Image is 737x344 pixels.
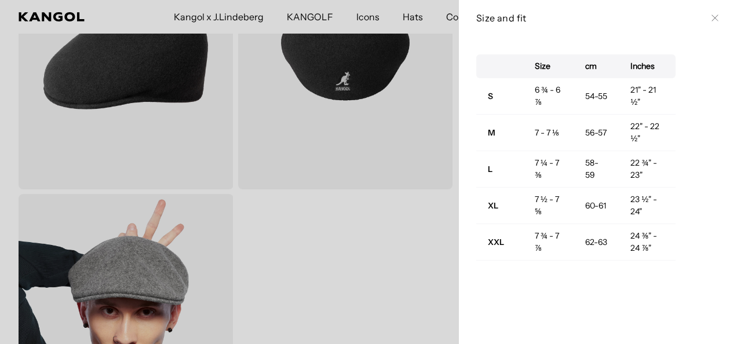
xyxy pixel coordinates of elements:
[523,151,574,188] td: 7 ¼ - 7 ⅜
[574,151,619,188] td: 58-59
[619,188,676,224] td: 23 ½" - 24"
[574,78,619,115] td: 54-55
[574,224,619,261] td: 62-63
[619,78,676,115] td: 21" - 21 ½"
[619,115,676,151] td: 22" - 22 ½"
[574,115,619,151] td: 56-57
[619,151,676,188] td: 22 ¾" - 23"
[523,115,574,151] td: 7 - 7 ⅛
[619,224,676,261] td: 24 ⅜" - 24 ⅞"
[574,54,619,78] th: cm
[574,188,619,224] td: 60-61
[523,224,574,261] td: 7 ¾ - 7 ⅞
[488,237,504,247] strong: XXL
[488,91,493,101] strong: S
[619,54,676,78] th: Inches
[488,200,498,211] strong: XL
[488,164,492,174] strong: L
[523,54,574,78] th: Size
[476,12,706,24] h3: Size and fit
[523,78,574,115] td: 6 ¾ - 6 ⅞
[488,127,495,138] strong: M
[523,188,574,224] td: 7 ½ - 7 ⅝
